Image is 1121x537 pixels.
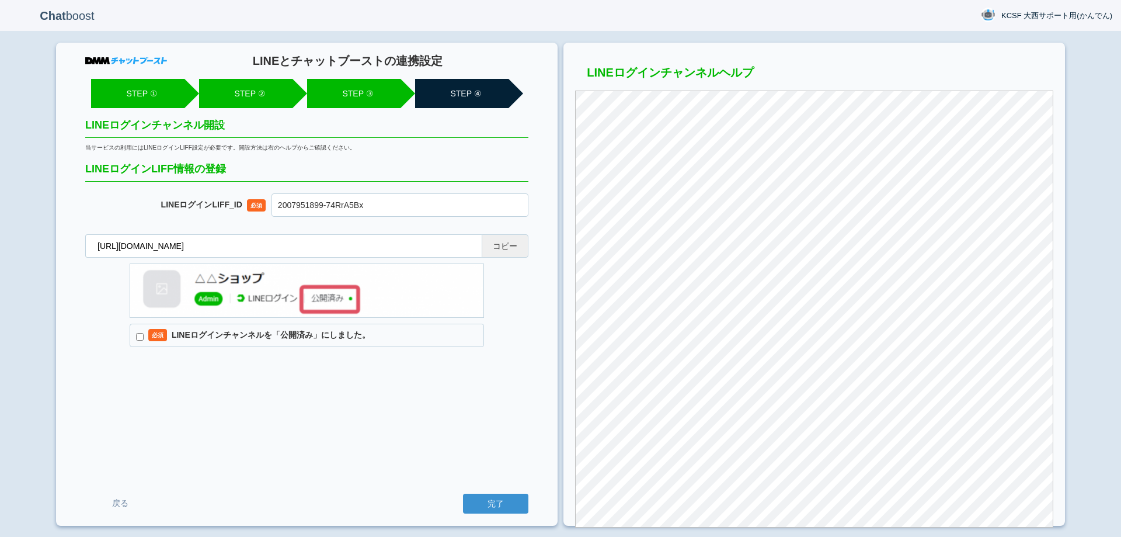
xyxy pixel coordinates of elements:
[1001,10,1112,22] span: KCSF 大西サポート用(かんでん)
[199,79,293,108] li: STEP ②
[981,8,995,22] img: User Image
[167,54,528,67] h1: LINEとチャットブーストの連携設定
[575,66,1053,85] h3: LINEログインチャンネルヘルプ
[91,79,184,108] li: STEP ①
[415,79,509,108] li: STEP ④
[85,493,155,514] a: 戻る
[136,333,144,341] input: 必須LINEログインチャンネルを「公開済み」にしました。
[247,199,266,212] span: 必須
[271,193,528,217] input: xxxxxx
[9,1,126,30] p: boost
[85,120,528,138] h2: LINEログインチャンネル開設
[307,79,401,108] li: STEP ③
[130,324,484,347] label: LINEログインチャンネルを「公開済み」にしました。
[85,200,271,210] dt: LINEログインLIFF_ID
[85,164,528,182] h2: LINEログインLIFF情報の登録
[40,9,65,22] b: Chat
[85,144,528,152] div: 当サービスの利用にはLINEログインLIFF設定が必要です。開設方法は右のヘルプからご確認ください。
[130,264,484,318] img: LINEログインチャンネル情報の登録確認
[148,329,167,341] span: 必須
[482,234,528,258] button: コピー
[85,57,167,64] img: DMMチャットブースト
[463,494,528,514] input: 完了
